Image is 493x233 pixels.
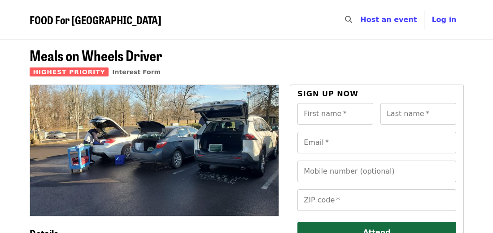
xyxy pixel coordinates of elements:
a: Host an event [360,15,417,24]
input: Last name [380,103,456,125]
input: First name [297,103,373,125]
span: FOOD For [GEOGRAPHIC_DATA] [30,12,161,27]
input: ZIP code [297,189,456,211]
span: Meals on Wheels Driver [30,45,162,66]
img: Meals on Wheels Driver organized by FOOD For Lane County [30,85,279,215]
span: Highest Priority [30,67,109,76]
input: Search [358,9,365,31]
span: Sign up now [297,90,358,98]
a: FOOD For [GEOGRAPHIC_DATA] [30,13,161,27]
span: Log in [432,15,456,24]
button: Log in [424,11,463,29]
input: Mobile number (optional) [297,161,456,182]
a: Interest Form [112,68,161,76]
i: search icon [345,15,352,24]
input: Email [297,132,456,153]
